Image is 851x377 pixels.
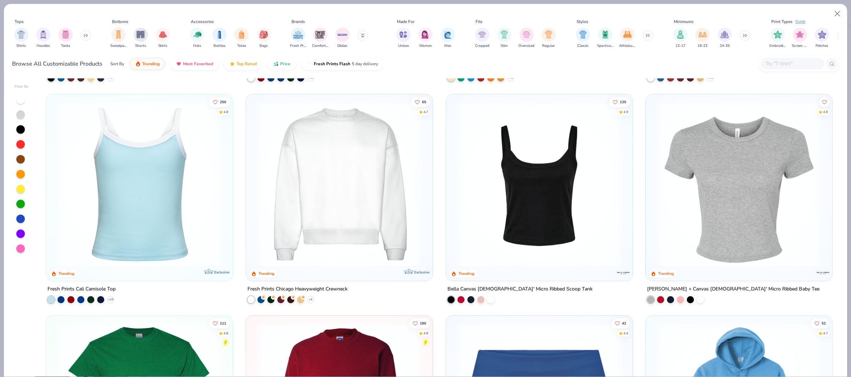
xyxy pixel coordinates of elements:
[312,43,328,49] span: Comfort Colors
[247,284,347,293] div: Fresh Prints Chicago Heavyweight Crewneck
[577,43,589,49] span: Classic
[308,76,313,80] span: + 13
[823,331,828,336] div: 4.7
[695,28,710,49] button: filter button
[234,28,249,49] div: filter for Totes
[792,28,808,49] button: filter button
[769,43,786,49] span: Embroidery
[831,7,844,21] button: Close
[335,28,350,49] button: filter button
[708,76,713,80] span: + 11
[475,43,489,49] span: Cropped
[625,101,797,266] img: 80dc4ece-0e65-4f15-94a6-2a872a258fbd
[699,31,707,39] img: 18-23 Image
[309,297,312,301] span: + 9
[280,61,290,67] span: Price
[518,28,534,49] div: filter for Oversized
[447,284,593,293] div: Bella Canvas [DEMOGRAPHIC_DATA]' Micro Ribbed Scoop Tank
[815,28,829,49] div: filter for Patches
[545,31,553,39] img: Regular Image
[796,31,804,39] img: Screen Print Image
[260,31,267,39] img: Bags Image
[411,97,430,107] button: Like
[541,28,556,49] div: filter for Regular
[171,58,218,70] button: Most Favorited
[183,61,213,67] span: Most Favorited
[418,28,433,49] div: filter for Women
[176,61,182,67] img: most_fav.gif
[422,100,426,104] span: 65
[209,97,230,107] button: Like
[769,28,786,49] button: filter button
[475,28,489,49] div: filter for Cropped
[576,28,590,49] div: filter for Classic
[623,331,628,336] div: 4.4
[792,28,808,49] div: filter for Screen Print
[36,28,50,49] div: filter for Hoodies
[337,43,347,49] span: Gildan
[260,43,268,49] span: Bags
[234,28,249,49] button: filter button
[137,31,145,39] img: Shorts Image
[209,318,230,328] button: Like
[110,28,127,49] div: filter for Sweatpants
[226,101,398,266] img: 61d0f7fa-d448-414b-acbf-5d07f88334cb
[156,28,170,49] div: filter for Skirts
[518,28,534,49] button: filter button
[673,28,688,49] div: filter for 12-17
[62,31,69,39] img: Tanks Image
[811,318,830,328] button: Like
[301,58,383,70] button: Fresh Prints Flash5 day delivery
[597,28,613,49] div: filter for Sportswear
[453,101,625,266] img: 8af284bf-0d00-45ea-9003-ce4b9a3194ad
[820,97,830,107] button: Like
[237,43,246,49] span: Totes
[110,28,127,49] button: filter button
[291,18,305,25] div: Brands
[475,28,489,49] button: filter button
[315,29,326,40] img: Comfort Colors Image
[441,28,455,49] button: filter button
[721,31,729,39] img: 24-35 Image
[159,31,167,39] img: Skirts Image
[619,28,635,49] div: filter for Athleisure
[399,31,407,39] img: Unisex Image
[59,28,73,49] div: filter for Tanks
[290,43,306,49] span: Fresh Prints
[224,58,262,70] button: Top Rated
[423,109,428,115] div: 4.7
[577,18,588,25] div: Styles
[816,265,830,279] img: Bella + Canvas logo
[220,100,226,104] span: 250
[541,28,556,49] button: filter button
[718,28,732,49] div: filter for 24-35
[110,43,127,49] span: Sweatpants
[697,43,707,49] span: 18-23
[579,31,587,39] img: Classic Image
[622,322,626,325] span: 42
[110,61,124,67] div: Sort By
[312,28,328,49] div: filter for Comfort Colors
[290,28,306,49] button: filter button
[213,43,226,49] span: Bottles
[695,28,710,49] div: filter for 18-23
[53,101,226,266] img: a25d9891-da96-49f3-a35e-76288174bf3a
[212,28,227,49] button: filter button
[268,58,296,70] button: Price
[39,31,47,39] img: Hoodies Image
[475,18,483,25] div: Fits
[795,19,806,25] div: Guide
[59,28,73,49] button: filter button
[677,31,684,39] img: 12-17 Image
[190,28,204,49] button: filter button
[522,31,530,39] img: Oversized Image
[134,28,148,49] div: filter for Shorts
[158,43,167,49] span: Skirts
[15,18,24,25] div: Tops
[647,284,819,293] div: [PERSON_NAME] + Canvas [DEMOGRAPHIC_DATA]' Micro Ribbed Baby Tee
[352,60,378,68] span: 5 day delivery
[418,28,433,49] button: filter button
[193,43,201,49] span: Hats
[765,60,819,68] input: Try "T-Shirt"
[290,28,306,49] div: filter for Fresh Prints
